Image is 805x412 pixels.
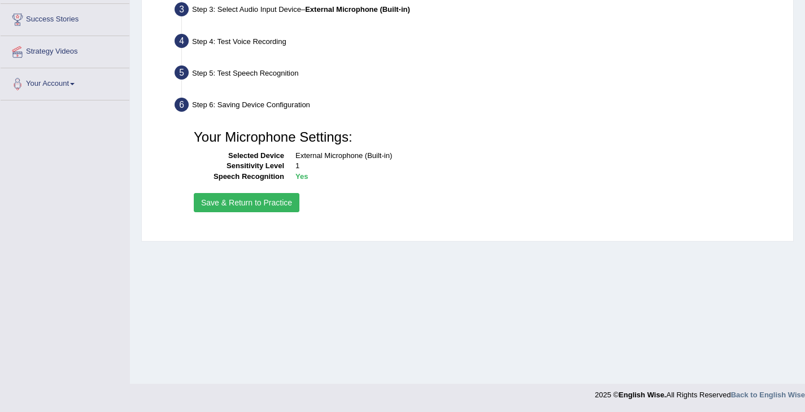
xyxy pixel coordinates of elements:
a: Success Stories [1,4,129,32]
dt: Sensitivity Level [194,161,284,172]
dd: 1 [295,161,775,172]
a: Your Account [1,68,129,97]
strong: English Wise. [619,391,666,399]
dt: Selected Device [194,151,284,161]
button: Save & Return to Practice [194,193,299,212]
a: Strategy Videos [1,36,129,64]
b: Yes [295,172,308,181]
b: External Microphone (Built-in) [305,5,410,14]
div: Step 5: Test Speech Recognition [169,62,788,87]
div: Step 6: Saving Device Configuration [169,94,788,119]
dt: Speech Recognition [194,172,284,182]
h3: Your Microphone Settings: [194,130,775,144]
dd: External Microphone (Built-in) [295,151,775,161]
a: Back to English Wise [731,391,805,399]
div: Step 4: Test Voice Recording [169,30,788,55]
span: – [301,5,410,14]
div: 2025 © All Rights Reserved [595,384,805,400]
